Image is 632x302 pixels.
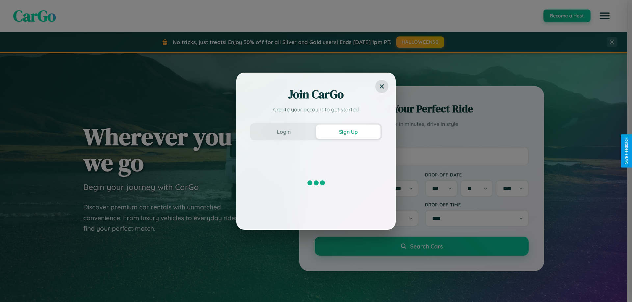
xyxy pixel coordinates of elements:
button: Sign Up [316,125,381,139]
iframe: Intercom live chat [7,280,22,295]
div: Give Feedback [624,138,629,164]
h2: Join CarGo [250,86,382,102]
p: Create your account to get started [250,105,382,113]
button: Login [251,125,316,139]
